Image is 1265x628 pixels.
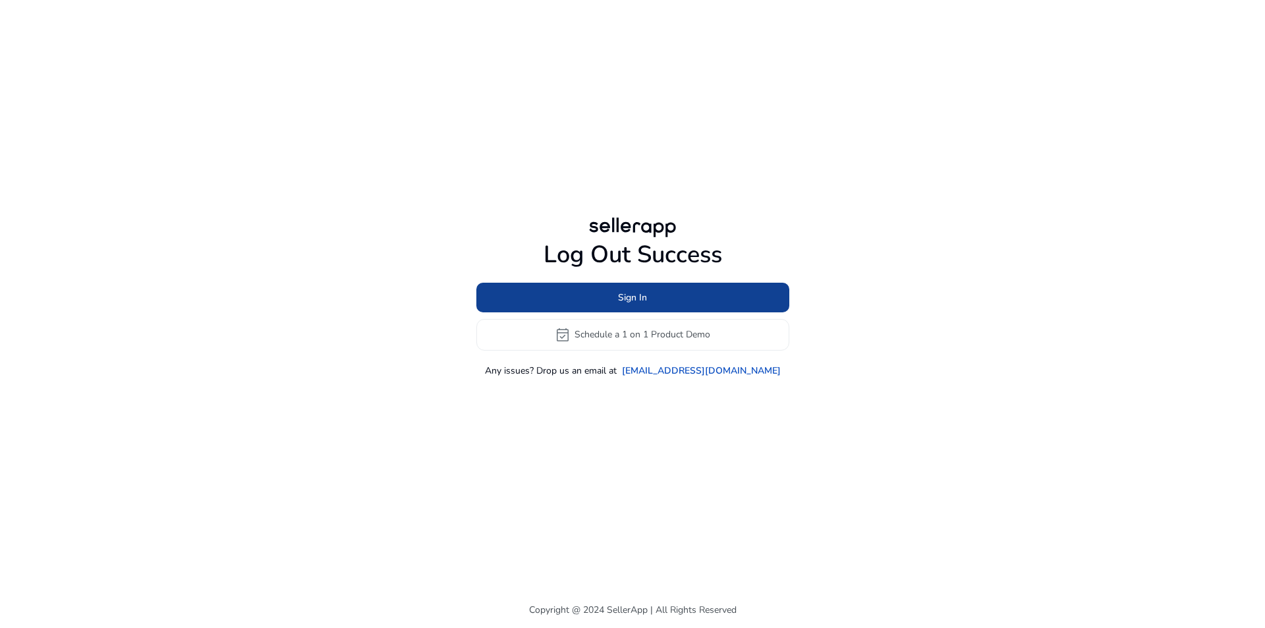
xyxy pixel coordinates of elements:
a: [EMAIL_ADDRESS][DOMAIN_NAME] [622,364,781,378]
button: event_availableSchedule a 1 on 1 Product Demo [476,319,789,351]
span: event_available [555,327,571,343]
span: Sign In [618,291,647,304]
button: Sign In [476,283,789,312]
h1: Log Out Success [476,241,789,269]
p: Any issues? Drop us an email at [485,364,617,378]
